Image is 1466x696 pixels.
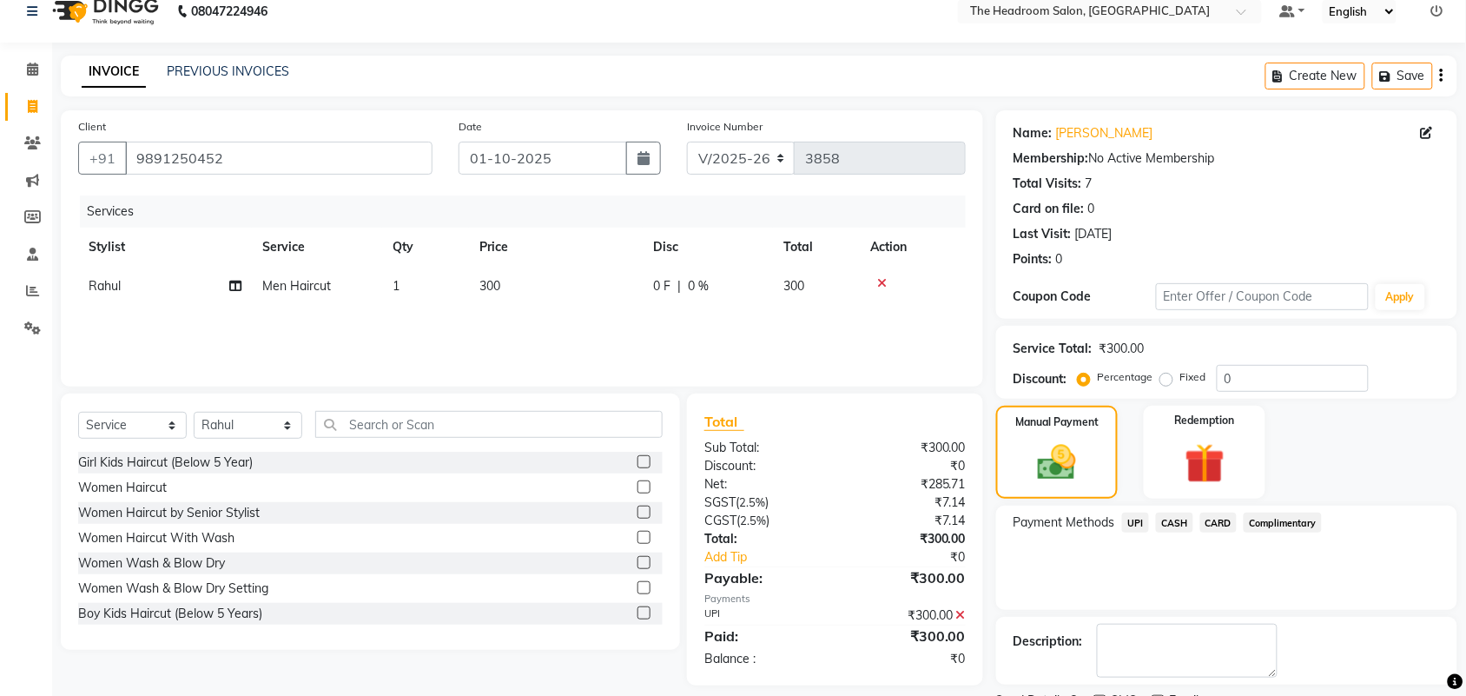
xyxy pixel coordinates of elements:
[773,228,860,267] th: Total
[1376,284,1425,310] button: Apply
[740,514,766,527] span: 2.5%
[167,63,289,79] a: PREVIOUS INVOICES
[859,548,979,567] div: ₹0
[1014,514,1115,532] span: Payment Methods
[1014,340,1093,358] div: Service Total:
[704,513,736,528] span: CGST
[691,512,835,530] div: ( )
[704,494,736,510] span: SGST
[1056,124,1153,143] a: [PERSON_NAME]
[1088,200,1095,218] div: 0
[1014,200,1085,218] div: Card on file:
[479,278,500,294] span: 300
[860,228,966,267] th: Action
[704,592,966,607] div: Payments
[835,626,979,646] div: ₹300.00
[1014,149,1440,168] div: No Active Membership
[1180,369,1206,385] label: Fixed
[1014,124,1053,143] div: Name:
[835,530,979,548] div: ₹300.00
[262,278,331,294] span: Men Haircut
[78,529,234,547] div: Women Haircut With Wash
[382,228,469,267] th: Qty
[1122,513,1149,533] span: UPI
[691,607,835,625] div: UPI
[125,142,433,175] input: Search by Name/Mobile/Email/Code
[78,454,253,472] div: Girl Kids Haircut (Below 5 Year)
[78,142,127,175] button: +91
[1244,513,1322,533] span: Complimentary
[393,278,400,294] span: 1
[78,119,106,135] label: Client
[315,411,663,438] input: Search or Scan
[691,548,859,567] a: Add Tip
[677,277,681,295] span: |
[1014,225,1072,243] div: Last Visit:
[459,119,482,135] label: Date
[691,475,835,494] div: Net:
[704,413,744,431] span: Total
[1099,340,1145,358] div: ₹300.00
[1014,633,1083,651] div: Description:
[691,530,835,548] div: Total:
[835,650,979,668] div: ₹0
[1014,370,1067,388] div: Discount:
[1056,250,1063,268] div: 0
[78,554,225,573] div: Women Wash & Blow Dry
[783,278,804,294] span: 300
[835,512,979,530] div: ₹7.14
[1026,441,1088,485] img: _cash.svg
[691,626,835,646] div: Paid:
[835,607,979,625] div: ₹300.00
[835,457,979,475] div: ₹0
[1372,63,1433,89] button: Save
[1014,175,1082,193] div: Total Visits:
[691,439,835,457] div: Sub Total:
[835,439,979,457] div: ₹300.00
[739,495,765,509] span: 2.5%
[691,494,835,512] div: ( )
[835,567,979,588] div: ₹300.00
[1015,414,1099,430] label: Manual Payment
[1172,439,1238,488] img: _gift.svg
[691,457,835,475] div: Discount:
[653,277,670,295] span: 0 F
[688,277,709,295] span: 0 %
[78,580,268,598] div: Women Wash & Blow Dry Setting
[1265,63,1365,89] button: Create New
[835,494,979,512] div: ₹7.14
[89,278,121,294] span: Rahul
[643,228,773,267] th: Disc
[835,475,979,494] div: ₹285.71
[80,196,979,228] div: Services
[1175,413,1235,428] label: Redemption
[1200,513,1238,533] span: CARD
[1098,369,1153,385] label: Percentage
[78,479,167,497] div: Women Haircut
[1156,513,1193,533] span: CASH
[1156,283,1369,310] input: Enter Offer / Coupon Code
[78,605,262,623] div: Boy Kids Haircut (Below 5 Years)
[82,56,146,88] a: INVOICE
[252,228,382,267] th: Service
[691,650,835,668] div: Balance :
[1014,288,1156,306] div: Coupon Code
[687,119,763,135] label: Invoice Number
[1086,175,1093,193] div: 7
[78,504,260,522] div: Women Haircut by Senior Stylist
[1014,149,1089,168] div: Membership:
[469,228,643,267] th: Price
[691,567,835,588] div: Payable:
[1014,250,1053,268] div: Points:
[78,228,252,267] th: Stylist
[1075,225,1113,243] div: [DATE]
